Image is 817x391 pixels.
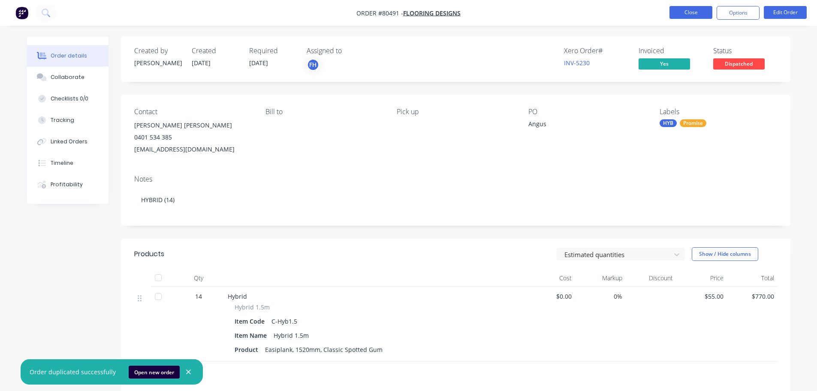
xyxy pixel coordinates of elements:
button: Linked Orders [27,131,109,152]
div: Profitability [51,181,83,188]
div: 0401 534 385 [134,131,252,143]
div: Item Name [235,329,270,342]
button: Checklists 0/0 [27,88,109,109]
div: Discount [626,270,676,287]
div: [PERSON_NAME] [134,58,181,67]
div: Order duplicated successfully [30,367,116,376]
div: Hybrid 1.5m [270,329,312,342]
div: Angus [528,119,636,131]
div: Required [249,47,296,55]
div: Easiplank, 1520mm, Classic Spotted Gum [262,343,386,356]
span: $770.00 [730,292,774,301]
div: Labels [660,108,777,116]
button: Edit Order [764,6,807,19]
div: Checklists 0/0 [51,95,88,103]
span: Hybrid [228,292,247,300]
div: Timeline [51,159,73,167]
button: FH [307,58,320,71]
div: PO [528,108,646,116]
div: Qty [173,270,224,287]
div: Products [134,249,164,259]
div: Notes [134,175,778,183]
div: Created by [134,47,181,55]
span: Dispatched [713,58,765,69]
div: Created [192,47,239,55]
div: Tracking [51,116,74,124]
a: Flooring Designs [403,9,461,17]
div: Collaborate [51,73,84,81]
div: C-Hyb1.5 [268,315,301,327]
button: Options [717,6,760,20]
div: [PERSON_NAME] [PERSON_NAME]0401 534 385[EMAIL_ADDRESS][DOMAIN_NAME] [134,119,252,155]
button: Close [669,6,712,19]
div: Markup [575,270,626,287]
button: Collaborate [27,67,109,88]
div: Product [235,343,262,356]
div: Invoiced [639,47,703,55]
div: [EMAIL_ADDRESS][DOMAIN_NAME] [134,143,252,155]
span: Hybrid 1.5m [235,303,270,312]
div: Xero Order # [564,47,628,55]
button: Order details [27,45,109,67]
div: Pick up [397,108,514,116]
div: Cost [525,270,575,287]
div: Status [713,47,778,55]
span: $0.00 [528,292,572,301]
div: Contact [134,108,252,116]
button: Timeline [27,152,109,174]
button: Open new order [129,366,180,379]
div: HYBRID (14) [134,187,778,213]
button: Dispatched [713,58,765,71]
div: Total [727,270,778,287]
span: 14 [195,292,202,301]
button: Show / Hide columns [692,247,758,261]
button: Profitability [27,174,109,195]
div: Price [676,270,727,287]
span: 0% [579,292,622,301]
div: Assigned to [307,47,392,55]
span: Order #80491 - [356,9,403,17]
button: Tracking [27,109,109,131]
div: [PERSON_NAME] [PERSON_NAME] [134,119,252,131]
div: Order details [51,52,87,60]
span: [DATE] [192,59,211,67]
div: Item Code [235,315,268,327]
div: Linked Orders [51,138,87,145]
span: $55.00 [680,292,724,301]
span: Yes [639,58,690,69]
span: [DATE] [249,59,268,67]
div: Promise [680,119,706,127]
a: INV-5230 [564,59,590,67]
img: Factory [15,6,28,19]
div: HYB [660,119,677,127]
div: Bill to [265,108,383,116]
